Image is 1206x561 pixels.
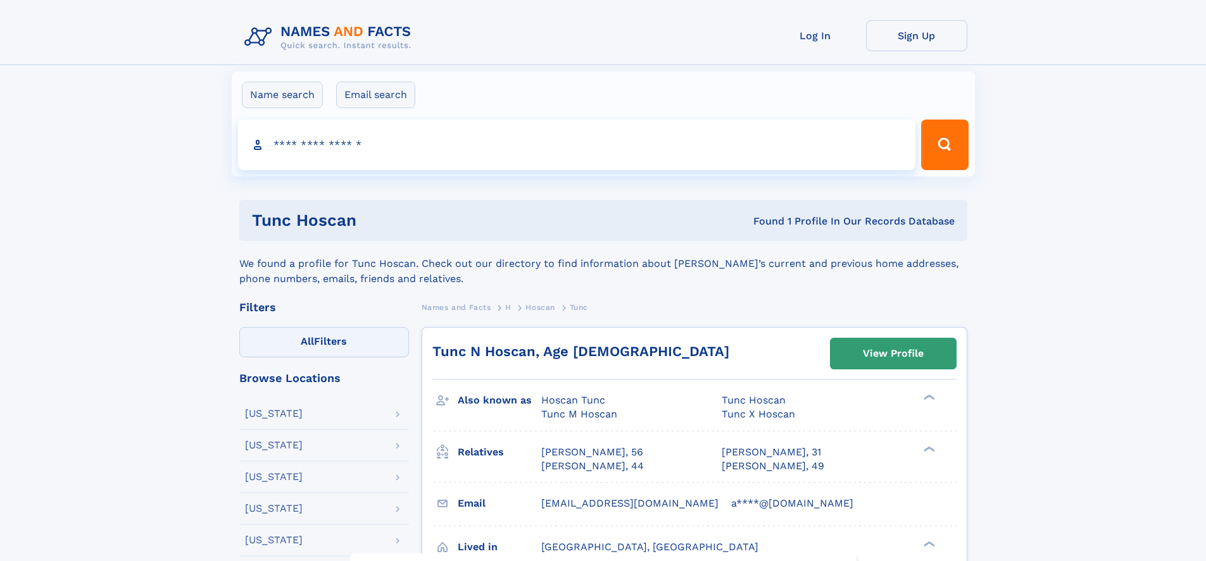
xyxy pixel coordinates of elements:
[555,214,955,228] div: Found 1 Profile In Our Records Database
[301,335,314,347] span: All
[541,459,644,473] a: [PERSON_NAME], 44
[245,440,303,450] div: [US_STATE]
[432,343,729,359] a: Tunc N Hoscan, Age [DEMOGRAPHIC_DATA]
[245,535,303,545] div: [US_STATE]
[505,303,512,312] span: H
[505,299,512,315] a: H
[245,503,303,514] div: [US_STATE]
[831,338,956,369] a: View Profile
[525,299,555,315] a: Hoscan
[239,20,422,54] img: Logo Names and Facts
[541,445,643,459] a: [PERSON_NAME], 56
[541,394,605,406] span: Hoscan Tunc
[920,539,936,548] div: ❯
[239,373,409,384] div: Browse Locations
[866,20,967,51] a: Sign Up
[239,302,409,313] div: Filters
[422,299,491,315] a: Names and Facts
[920,393,936,402] div: ❯
[245,472,303,482] div: [US_STATE]
[458,536,541,558] h3: Lived in
[239,327,409,357] label: Filters
[239,241,967,287] div: We found a profile for Tunc Hoscan. Check out our directory to find information about [PERSON_NAM...
[525,303,555,312] span: Hoscan
[541,497,719,509] span: [EMAIL_ADDRESS][DOMAIN_NAME]
[920,445,936,453] div: ❯
[458,493,541,514] h3: Email
[722,408,795,420] span: Tunc X Hoscan
[242,82,323,108] label: Name search
[336,82,415,108] label: Email search
[238,120,916,170] input: search input
[921,120,968,170] button: Search Button
[541,408,617,420] span: Tunc M Hoscan
[722,445,821,459] a: [PERSON_NAME], 31
[458,390,541,411] h3: Also known as
[765,20,866,51] a: Log In
[252,213,555,228] h1: Tunc Hoscan
[722,394,786,406] span: Tunc Hoscan
[245,409,303,419] div: [US_STATE]
[541,541,758,553] span: [GEOGRAPHIC_DATA], [GEOGRAPHIC_DATA]
[722,459,824,473] a: [PERSON_NAME], 49
[570,303,588,312] span: Tunc
[863,339,924,368] div: View Profile
[458,441,541,463] h3: Relatives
